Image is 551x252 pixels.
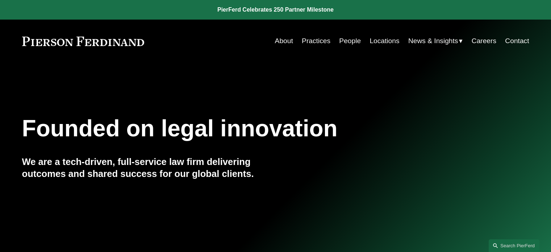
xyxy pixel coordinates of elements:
a: Practices [302,34,330,48]
a: Locations [370,34,399,48]
a: Careers [472,34,496,48]
a: About [275,34,293,48]
a: Contact [505,34,529,48]
span: News & Insights [408,35,458,47]
a: folder dropdown [408,34,463,48]
h1: Founded on legal innovation [22,115,445,142]
a: People [339,34,361,48]
a: Search this site [489,239,539,252]
h4: We are a tech-driven, full-service law firm delivering outcomes and shared success for our global... [22,156,276,179]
